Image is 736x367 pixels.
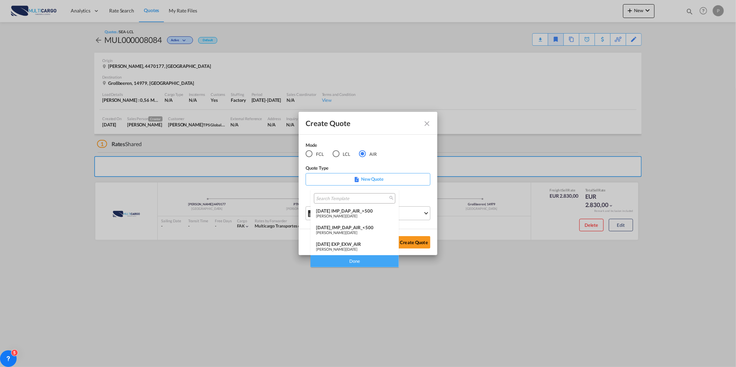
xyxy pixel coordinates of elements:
div: | [316,247,393,251]
div: [DATE] IMP_DAP_AIR_>500 [316,208,393,214]
div: [DATE] EXP_EXW_AIR [316,241,393,247]
span: [PERSON_NAME] [316,247,345,251]
md-icon: icon-magnify [389,195,394,200]
span: [DATE] [346,230,357,235]
div: Done [310,255,399,267]
input: Search Template [316,196,388,202]
span: [DATE] [346,214,357,218]
div: | [316,214,393,218]
span: [DATE] [346,247,357,251]
span: [PERSON_NAME] [316,230,345,235]
div: | [316,230,393,235]
div: [DATE]_IMP_DAP_AIR_<500 [316,225,393,230]
span: [PERSON_NAME] [316,214,345,218]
